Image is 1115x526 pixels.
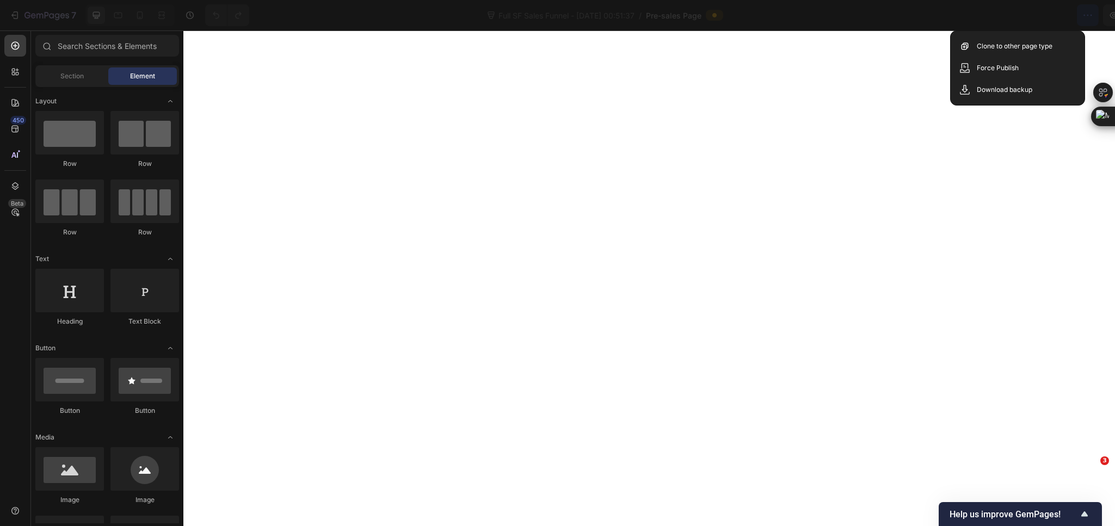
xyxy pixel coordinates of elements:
[1043,4,1088,26] button: Publish
[35,432,54,442] span: Media
[10,116,26,125] div: 450
[1100,456,1109,465] span: 3
[8,199,26,208] div: Beta
[35,406,104,416] div: Button
[110,406,179,416] div: Button
[1052,10,1079,21] div: Publish
[35,317,104,326] div: Heading
[183,30,1115,526] iframe: Design area
[35,227,104,237] div: Row
[950,509,1078,519] span: Help us improve GemPages!
[639,10,642,21] span: /
[1012,11,1030,20] span: Save
[977,63,1019,73] p: Force Publish
[162,339,179,357] span: Toggle open
[35,159,104,169] div: Row
[1078,473,1104,499] iframe: Intercom live chat
[950,508,1091,521] button: Show survey - Help us improve GemPages!
[35,495,104,505] div: Image
[35,96,57,106] span: Layout
[71,9,76,22] p: 7
[1002,4,1038,26] button: Save
[110,227,179,237] div: Row
[496,10,637,21] span: Full SF Sales Funnel - [DATE] 00:51:37
[162,250,179,268] span: Toggle open
[110,317,179,326] div: Text Block
[646,10,701,21] span: Pre-sales Page
[35,254,49,264] span: Text
[205,4,249,26] div: Undo/Redo
[162,429,179,446] span: Toggle open
[110,495,179,505] div: Image
[162,92,179,110] span: Toggle open
[60,71,84,81] span: Section
[977,41,1052,52] p: Clone to other page type
[35,343,56,353] span: Button
[130,71,155,81] span: Element
[110,159,179,169] div: Row
[977,84,1032,95] p: Download backup
[35,35,179,57] input: Search Sections & Elements
[4,4,81,26] button: 7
